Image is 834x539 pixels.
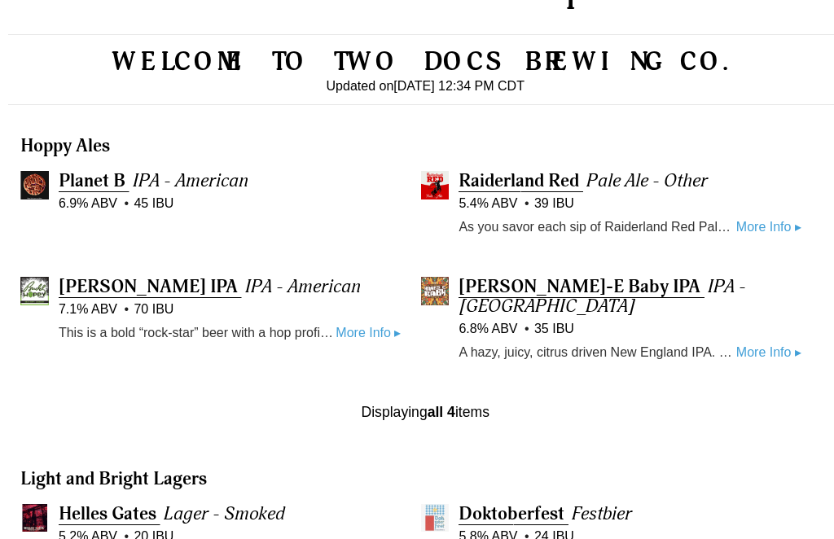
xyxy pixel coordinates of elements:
[421,171,450,199] img: Raiderland Red
[59,502,156,525] span: Helles Gates
[59,169,125,192] span: Planet B
[525,194,574,213] span: 39 IBU
[20,504,49,532] img: Helles Gates
[586,169,708,192] span: Pale Ale - Other
[428,404,455,420] b: all 4
[459,275,746,318] span: IPA - [GEOGRAPHIC_DATA]
[525,319,574,339] span: 35 IBU
[459,319,517,339] span: 6.8% ABV
[459,502,568,525] a: Doktoberfest
[459,217,735,238] p: As you savor each sip of Raiderland Red Pale Ale, you'll not only enjoy the craftsmanship of Two ...
[59,275,242,298] a: [PERSON_NAME] IPA
[736,342,801,363] a: More Info
[20,277,49,305] img: Buddy Hoppy IPA
[133,169,248,192] span: IPA - American
[336,322,401,344] a: More Info
[459,169,579,192] span: Raiderland Red
[124,300,173,319] span: 70 IBU
[327,79,394,93] span: Updated on
[393,79,525,93] time: [DATE] 12:34 PM CDT
[59,502,160,525] a: Helles Gates
[459,342,735,363] p: A hazy, juicy, citrus driven New England IPA. Whirlpool hop additions of Azacca, Citra, and Mosai...
[572,502,632,525] span: Festbier
[164,502,285,525] span: Lager - Smoked
[736,217,801,238] a: More Info
[20,467,830,491] h3: Light and Bright Lagers
[59,300,117,319] span: 7.1% ABV
[59,194,117,213] span: 6.9% ABV
[459,194,517,213] span: 5.4% ABV
[459,275,700,298] span: [PERSON_NAME]-E Baby IPA
[421,504,450,532] img: Doktoberfest
[20,134,830,158] h3: Hoppy Ales
[421,277,450,305] img: Hayes-E Baby IPA
[245,275,361,298] span: IPA - American
[459,169,583,192] a: Raiderland Red
[459,502,564,525] span: Doktoberfest
[124,194,173,213] span: 45 IBU
[59,322,336,344] p: This is a bold “rock-star” beer with a hop profile that is not for the faint of heart. We feel th...
[59,275,238,298] span: [PERSON_NAME] IPA
[59,169,129,192] a: Planet B
[20,171,49,199] img: Planet B
[459,275,705,298] a: [PERSON_NAME]-E Baby IPA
